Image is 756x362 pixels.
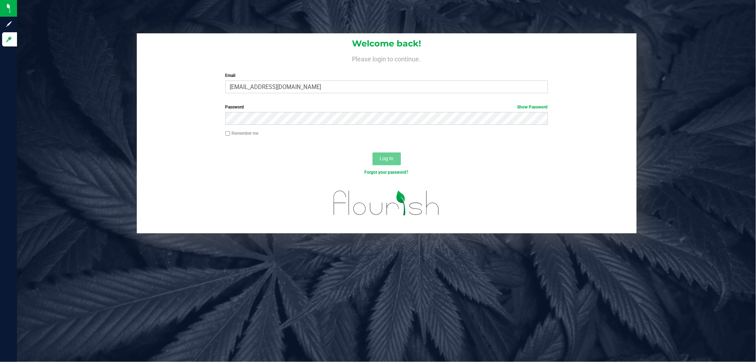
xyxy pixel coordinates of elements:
input: Remember me [225,131,230,136]
a: Show Password [517,105,548,110]
h1: Welcome back! [137,39,637,48]
span: Password [225,105,244,110]
inline-svg: Sign up [5,21,12,28]
inline-svg: Log in [5,36,12,43]
button: Log In [373,152,401,165]
h4: Please login to continue. [137,54,637,62]
label: Email [225,72,548,79]
img: flourish_logo.svg [324,183,449,223]
label: Remember me [225,130,259,137]
span: Log In [380,156,393,161]
a: Forgot your password? [365,170,409,175]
